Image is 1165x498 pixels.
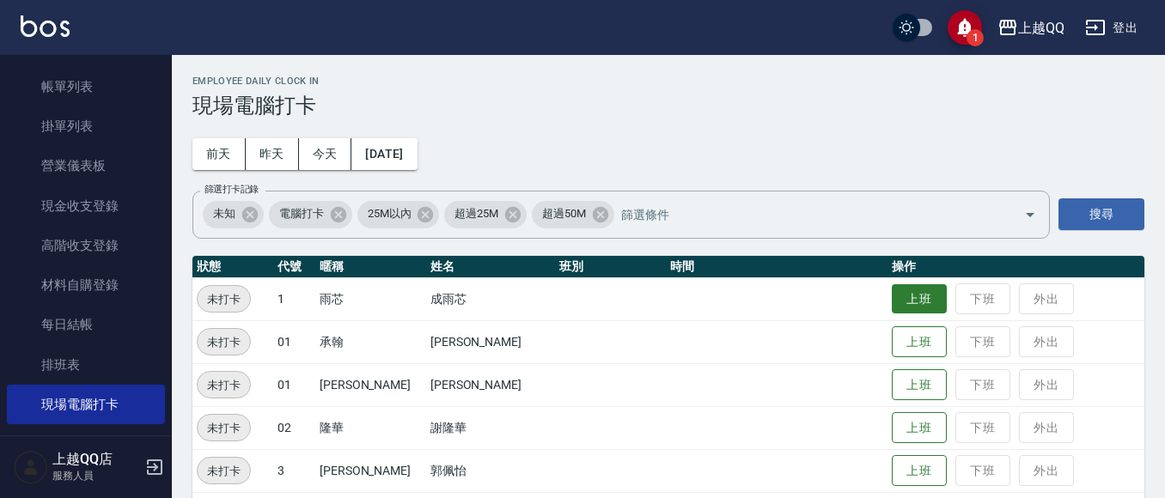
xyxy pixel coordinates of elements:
a: 營業儀表板 [7,146,165,185]
span: 未知 [203,205,246,222]
th: 姓名 [426,256,555,278]
div: 上越QQ [1018,17,1064,39]
td: 1 [273,277,315,320]
button: 上班 [892,455,947,487]
th: 暱稱 [315,256,426,278]
td: 02 [273,406,315,449]
a: 現場電腦打卡 [7,385,165,424]
button: 上班 [892,412,947,444]
span: 1 [967,29,984,46]
img: Logo [21,15,70,37]
th: 狀態 [192,256,273,278]
th: 操作 [887,256,1144,278]
td: 郭佩怡 [426,449,555,492]
td: [PERSON_NAME] [426,320,555,363]
img: Person [14,450,48,484]
button: 預約管理 [7,431,165,476]
th: 班別 [555,256,666,278]
a: 掛單列表 [7,106,165,146]
button: 上越QQ [991,10,1071,46]
h5: 上越QQ店 [52,451,140,468]
td: 01 [273,320,315,363]
a: 每日結帳 [7,305,165,344]
span: 超過50M [532,205,596,222]
td: 謝隆華 [426,406,555,449]
td: 隆華 [315,406,426,449]
button: 前天 [192,138,246,170]
div: 電腦打卡 [269,201,352,228]
a: 高階收支登錄 [7,226,165,265]
a: 排班表 [7,345,165,385]
button: [DATE] [351,138,417,170]
button: 今天 [299,138,352,170]
td: 3 [273,449,315,492]
button: 上班 [892,326,947,358]
span: 超過25M [444,205,509,222]
input: 篩選條件 [617,199,994,229]
span: 電腦打卡 [269,205,334,222]
div: 超過50M [532,201,614,228]
span: 未打卡 [198,462,250,480]
th: 代號 [273,256,315,278]
td: 雨芯 [315,277,426,320]
button: 登出 [1078,12,1144,44]
span: 未打卡 [198,376,250,394]
button: save [948,10,982,45]
label: 篩選打卡記錄 [204,183,259,196]
h2: Employee Daily Clock In [192,76,1144,87]
td: 成雨芯 [426,277,555,320]
td: [PERSON_NAME] [315,363,426,406]
th: 時間 [666,256,887,278]
button: 搜尋 [1058,198,1144,230]
td: [PERSON_NAME] [315,449,426,492]
h3: 現場電腦打卡 [192,94,1144,118]
p: 服務人員 [52,468,140,483]
button: 昨天 [246,138,299,170]
button: 上班 [892,369,947,401]
a: 現金收支登錄 [7,186,165,226]
button: 上班 [892,284,947,314]
button: Open [1016,201,1044,228]
span: 未打卡 [198,333,250,351]
td: [PERSON_NAME] [426,363,555,406]
span: 未打卡 [198,419,250,437]
div: 未知 [203,201,264,228]
span: 未打卡 [198,290,250,308]
span: 25M以內 [357,205,422,222]
div: 超過25M [444,201,527,228]
td: 承翰 [315,320,426,363]
td: 01 [273,363,315,406]
a: 材料自購登錄 [7,265,165,305]
div: 25M以內 [357,201,440,228]
a: 帳單列表 [7,67,165,106]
